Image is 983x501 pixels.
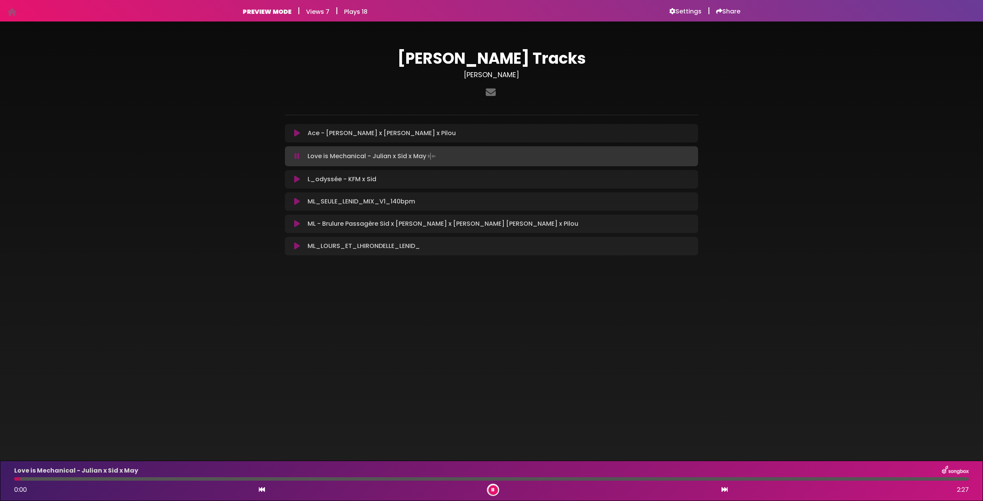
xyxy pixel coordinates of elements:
[308,197,415,206] p: ML_SEULE_LENID_MIX_V1_140bpm
[243,8,291,15] h6: PREVIEW MODE
[306,8,329,15] h6: Views 7
[344,8,367,15] h6: Plays 18
[308,175,376,184] p: L_odyssée - KFM x Sid
[298,6,300,15] h5: |
[308,219,578,228] p: ML - Brulure Passagère Sid x [PERSON_NAME] x [PERSON_NAME] [PERSON_NAME] x Pilou
[708,6,710,15] h5: |
[285,49,698,68] h1: [PERSON_NAME] Tracks
[308,151,437,162] p: Love is Mechanical - Julian x Sid x May
[669,8,702,15] a: Settings
[308,241,420,251] p: ML_LOURS_ET_LHIRONDELLE_LENID_
[716,8,740,15] a: Share
[308,129,456,138] p: Ace - [PERSON_NAME] x [PERSON_NAME] x Pilou
[285,71,698,79] h3: [PERSON_NAME]
[426,151,437,162] img: waveform4.gif
[336,6,338,15] h5: |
